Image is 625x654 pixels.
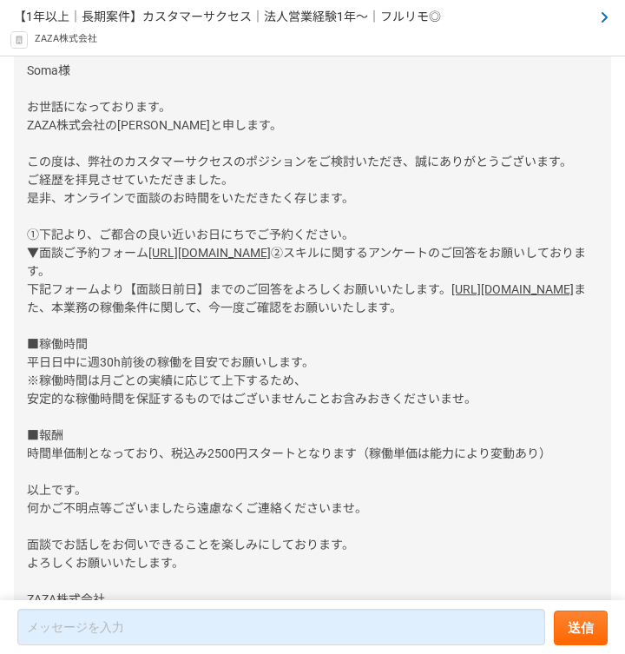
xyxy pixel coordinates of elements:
[554,611,608,645] button: 送信
[148,246,271,260] a: [URL][DOMAIN_NAME]
[14,9,441,27] span: 【1年以上｜長期案件】カスタマーサクセス｜法人営業経験1年〜｜フルリモ◎
[27,282,586,624] span: また、本業務の稼働条件に関して、今一度ご確認をお願いいたします。 ■稼働時間 平日日中に週30h前後の稼働を目安でお願いします。 ※稼働時間は月ごとの実績に応じて上下するため、 安定的な稼働時間...
[10,31,28,49] img: default_org_logo-42cde973f59100197ec2c8e796e4974ac8490bb5b08a0eb061ff975e4574aa76.png
[27,246,586,296] span: ②スキルに関するアンケートのご回答をお願いしております。 下記フォームより【面談日前日】までのご回答をよろしくお願いいたします。
[451,282,574,296] a: [URL][DOMAIN_NAME]
[27,63,572,260] span: Soma様 お世話になっております。 ZAZA株式会社の[PERSON_NAME]と申します。 この度は、弊社のカスタマーサクセスのポジションをご検討いただき、誠にありがとうございます。 ご経歴...
[35,33,97,47] p: ZAZA株式会社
